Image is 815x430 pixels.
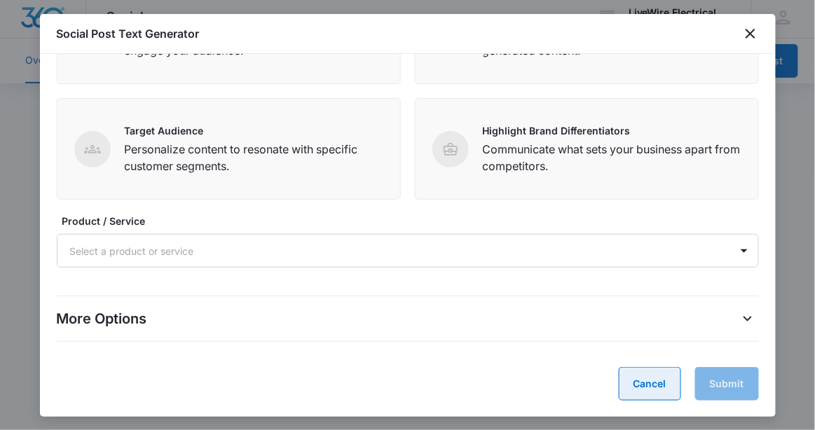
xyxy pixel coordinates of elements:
p: Highlight Brand Differentiators [483,123,741,138]
p: Communicate what sets your business apart from competitors. [483,141,741,174]
h1: Social Post Text Generator [57,25,200,42]
p: More Options [57,308,147,329]
p: Target Audience [125,123,383,138]
button: More Options [737,307,759,330]
button: close [742,25,759,42]
p: Personalize content to resonate with specific customer segments. [125,141,383,174]
button: Cancel [619,367,681,401]
label: Product / Service [62,214,765,228]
